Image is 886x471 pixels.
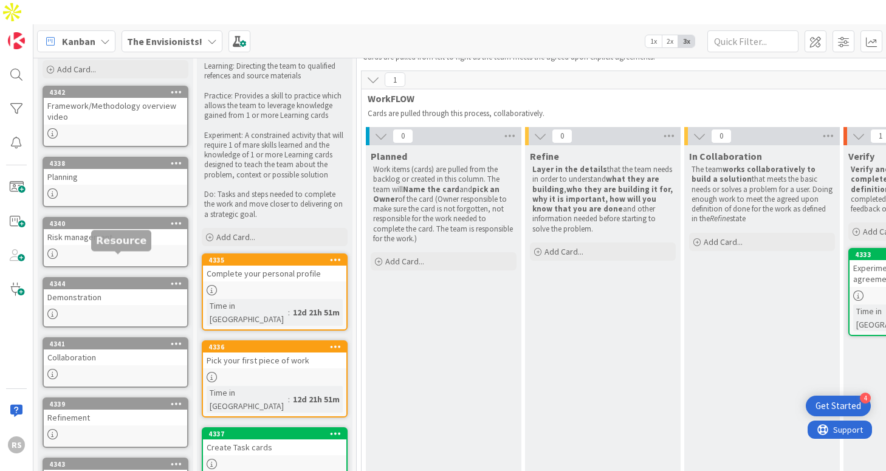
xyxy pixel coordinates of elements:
span: 0 [552,129,572,143]
div: Complete your personal profile [203,266,346,281]
span: Add Card... [57,64,96,75]
span: Support [26,2,55,16]
div: 4338Planning [44,158,187,185]
p: that the team needs in order to understand , and other information needed before starting to solv... [532,165,673,234]
span: In Collaboration [689,150,762,162]
div: 4343 [44,459,187,470]
p: Experiment: A constrained activity that will require 1 of mare skills learned and the knowledge o... [204,131,345,180]
span: 1x [645,35,662,47]
div: Time in [GEOGRAPHIC_DATA] [207,299,288,326]
strong: Name the card [403,184,459,194]
span: Add Card... [385,256,424,267]
div: 4337 [203,428,346,439]
span: 1 [385,72,405,87]
span: : [288,393,290,406]
span: 0 [711,129,732,143]
div: 4339Refinement [44,399,187,425]
h5: Resource [96,235,146,246]
span: 3x [678,35,695,47]
div: 12d 21h 51m [290,306,343,319]
div: 4342 [49,88,187,97]
div: 4342Framework/Methodology overview video [44,87,187,125]
div: Risk management [44,229,187,245]
p: Practice: Provides a skill to practice which allows the team to leverage knowledge gained from 1 ... [204,91,345,121]
p: Work items (cards) are pulled from the backlog or created in this column. The team will and of th... [373,165,514,244]
div: 4336Pick your first piece of work [203,342,346,368]
div: 4338 [49,159,187,168]
div: 4339 [49,400,187,408]
span: Kanban [62,34,95,49]
div: Create Task cards [203,439,346,455]
div: 4335 [208,256,346,264]
strong: Layer in the details [532,164,607,174]
div: 12d 21h 51m [290,393,343,406]
div: 4335Complete your personal profile [203,255,346,281]
div: Open Get Started checklist, remaining modules: 4 [806,396,871,416]
strong: works collaboratively to build a solution [692,164,817,184]
div: Get Started [816,400,861,412]
input: Quick Filter... [707,30,798,52]
div: 4337Create Task cards [203,428,346,455]
div: RS [8,436,25,453]
span: Add Card... [544,246,583,257]
div: 4338 [44,158,187,169]
div: 4341 [44,339,187,349]
p: Do: Tasks and steps needed to complete the work and move closer to delivering on a strategic goal. [204,190,345,219]
em: Refine [710,213,730,224]
div: 4344 [44,278,187,289]
p: Learning: Directing the team to qualified refences and source materials [204,61,345,81]
span: Refine [530,150,559,162]
span: Verify [848,150,874,162]
div: Pick your first piece of work [203,352,346,368]
div: 4339 [44,399,187,410]
div: 4340 [44,218,187,229]
div: 4341Collaboration [44,339,187,365]
a: 4336Pick your first piece of workTime in [GEOGRAPHIC_DATA]:12d 21h 51m [202,340,348,418]
img: Visit kanbanzone.com [8,32,25,49]
div: Refinement [44,410,187,425]
div: Collaboration [44,349,187,365]
div: 4342 [44,87,187,98]
div: 4340Risk management [44,218,187,245]
a: 4340Risk management [43,217,188,267]
div: 4336 [203,342,346,352]
div: 4 [860,393,871,404]
p: The team that meets the basic needs or solves a problem for a user. Doing enough work to meet the... [692,165,833,224]
a: 4338Planning [43,157,188,207]
span: 0 [393,129,413,143]
a: 4341Collaboration [43,337,188,388]
div: Framework/Methodology overview video [44,98,187,125]
div: 4344 [49,280,187,288]
strong: who they are building it for, why it is important, how will you know that you are done [532,184,675,215]
span: 2x [662,35,678,47]
span: : [288,306,290,319]
div: 4337 [208,430,346,438]
a: 4344Demonstration [43,277,188,328]
strong: what they are building [532,174,661,194]
div: Planning [44,169,187,185]
div: Time in [GEOGRAPHIC_DATA] [207,386,288,413]
span: Planned [371,150,407,162]
div: 4340 [49,219,187,228]
div: Demonstration [44,289,187,305]
div: 4343 [49,460,187,469]
div: 4336 [208,343,346,351]
a: 4335Complete your personal profileTime in [GEOGRAPHIC_DATA]:12d 21h 51m [202,253,348,331]
div: 4341 [49,340,187,348]
a: 4339Refinement [43,397,188,448]
b: The Envisionists! [127,35,202,47]
div: 4335 [203,255,346,266]
span: Add Card... [216,232,255,242]
div: 4344Demonstration [44,278,187,305]
span: Add Card... [704,236,743,247]
strong: pick an Owner [373,184,501,204]
a: 4342Framework/Methodology overview video [43,86,188,147]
